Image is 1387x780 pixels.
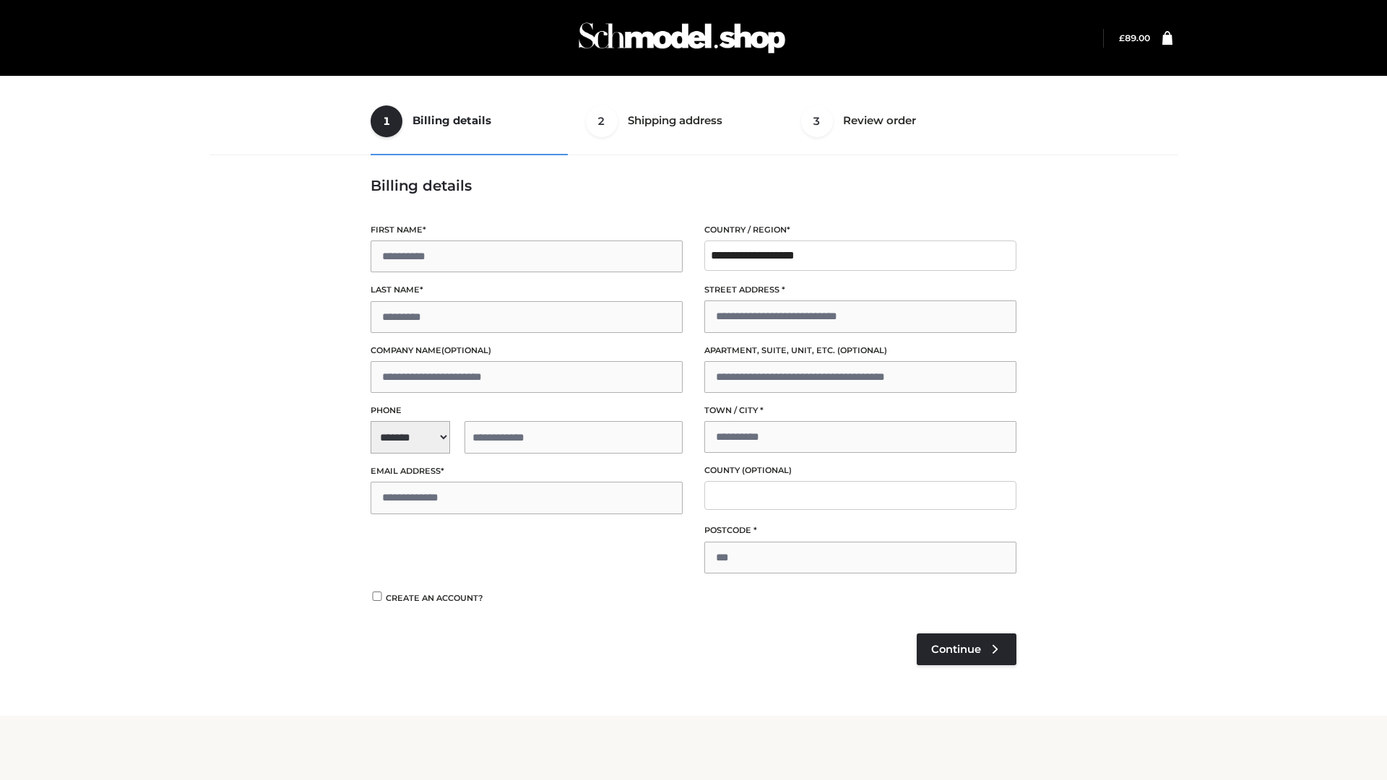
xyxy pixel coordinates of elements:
[704,283,1016,297] label: Street address
[441,345,491,355] span: (optional)
[704,223,1016,237] label: Country / Region
[704,524,1016,537] label: Postcode
[371,177,1016,194] h3: Billing details
[704,464,1016,477] label: County
[742,465,792,475] span: (optional)
[931,643,981,656] span: Continue
[371,283,683,297] label: Last name
[704,344,1016,357] label: Apartment, suite, unit, etc.
[386,593,483,603] span: Create an account?
[574,9,790,66] img: Schmodel Admin 964
[371,223,683,237] label: First name
[371,404,683,417] label: Phone
[371,591,384,601] input: Create an account?
[1119,32,1125,43] span: £
[1119,32,1150,43] bdi: 89.00
[917,633,1016,665] a: Continue
[371,464,683,478] label: Email address
[371,344,683,357] label: Company name
[1119,32,1150,43] a: £89.00
[837,345,887,355] span: (optional)
[704,404,1016,417] label: Town / City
